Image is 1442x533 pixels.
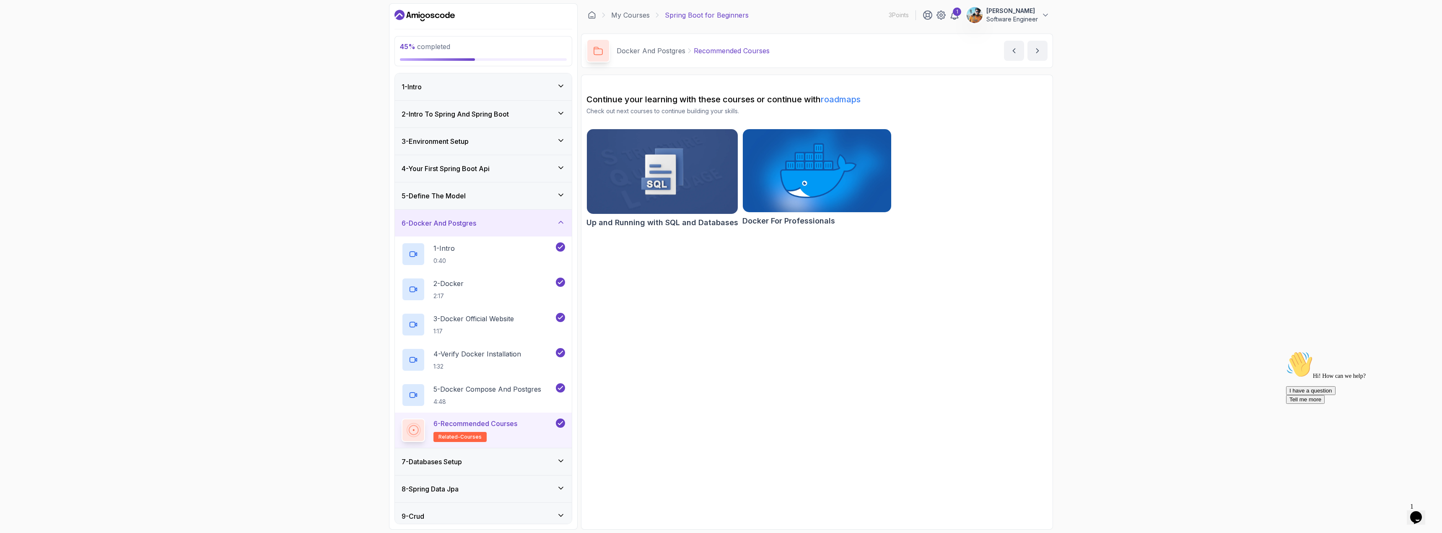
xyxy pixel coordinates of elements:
button: 6-Recommended Coursesrelated-courses [402,419,565,442]
p: 1:17 [433,327,514,335]
iframe: chat widget [1283,348,1434,495]
button: 4-Verify Docker Installation1:32 [402,348,565,372]
p: 3 - Docker Official Website [433,314,514,324]
button: 6-Docker And Postgres [395,210,572,237]
h3: 9 - Crud [402,511,424,521]
span: completed [400,42,450,51]
button: previous content [1004,41,1024,61]
p: 1:32 [433,362,521,371]
button: 5-Define The Model [395,182,572,209]
img: user profile image [967,7,983,23]
p: Software Engineer [986,15,1038,23]
button: 2-Docker2:17 [402,278,565,301]
span: Hi! How can we help? [3,25,83,31]
p: 1 - Intro [433,243,455,253]
iframe: chat widget [1407,499,1434,525]
span: related-courses [438,434,482,440]
button: 9-Crud [395,503,572,530]
button: user profile image[PERSON_NAME]Software Engineer [966,7,1050,23]
a: Dashboard [588,11,596,19]
button: 2-Intro To Spring And Spring Boot [395,101,572,127]
h3: 4 - Your First Spring Boot Api [402,164,490,174]
p: [PERSON_NAME] [986,7,1038,15]
p: 2 - Docker [433,278,464,289]
button: 3-Environment Setup [395,128,572,155]
p: 5 - Docker Compose And Postgres [433,384,541,394]
h3: 1 - Intro [402,82,422,92]
img: :wave: [3,3,30,30]
h3: 8 - Spring Data Jpa [402,484,459,494]
button: next content [1027,41,1048,61]
h3: 3 - Environment Setup [402,136,469,146]
a: Dashboard [394,9,455,22]
h2: Docker For Professionals [742,215,835,227]
p: Spring Boot for Beginners [665,10,749,20]
p: 3 Points [889,11,909,19]
p: Docker And Postgres [617,46,685,56]
button: 1-Intro0:40 [402,242,565,266]
div: 👋Hi! How can we help?I have a questionTell me more [3,3,154,56]
h3: 7 - Databases Setup [402,457,462,467]
a: 1 [949,10,960,20]
button: 3-Docker Official Website1:17 [402,313,565,336]
img: Docker For Professionals card [743,129,891,212]
p: 4 - Verify Docker Installation [433,349,521,359]
p: Recommended Courses [694,46,770,56]
h2: Up and Running with SQL and Databases [586,217,738,229]
button: I have a question [3,39,53,47]
button: 7-Databases Setup [395,448,572,475]
p: 4:48 [433,398,541,406]
h2: Continue your learning with these courses or continue with [586,94,1048,105]
a: roadmaps [821,94,861,104]
button: 5-Docker Compose And Postgres4:48 [402,383,565,407]
a: My Courses [611,10,650,20]
button: 1-Intro [395,73,572,100]
a: Docker For Professionals cardDocker For Professionals [742,129,892,227]
button: 8-Spring Data Jpa [395,476,572,502]
span: 45 % [400,42,415,51]
h3: 2 - Intro To Spring And Spring Boot [402,109,509,119]
h3: 5 - Define The Model [402,191,466,201]
button: Tell me more [3,47,42,56]
p: 6 - Recommended Courses [433,419,517,429]
h3: 6 - Docker And Postgres [402,218,476,228]
a: Up and Running with SQL and Databases cardUp and Running with SQL and Databases [586,129,738,229]
p: Check out next courses to continue building your skills. [586,107,1048,115]
p: 0:40 [433,257,455,265]
button: 4-Your First Spring Boot Api [395,155,572,182]
img: Up and Running with SQL and Databases card [587,129,738,214]
p: 2:17 [433,292,464,300]
div: 1 [953,8,961,16]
